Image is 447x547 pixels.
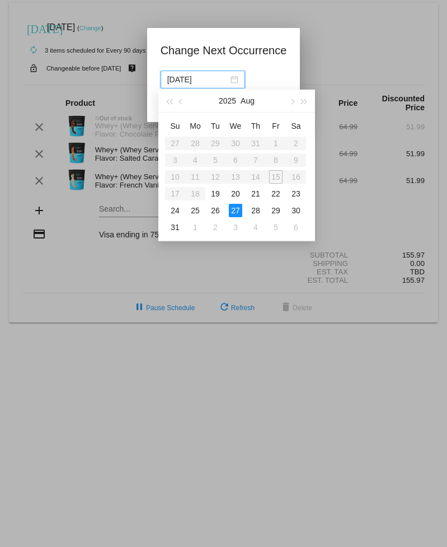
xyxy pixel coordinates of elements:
div: 20 [229,187,242,200]
td: 9/6/2025 [286,219,306,236]
div: 29 [269,204,283,217]
th: Sat [286,117,306,135]
div: 27 [229,204,242,217]
h1: Change Next Occurrence [161,41,287,59]
td: 8/30/2025 [286,202,306,219]
td: 8/31/2025 [165,219,185,236]
th: Fri [266,117,286,135]
div: 24 [168,204,182,217]
div: 19 [209,187,222,200]
button: Next year (Control + right) [298,90,310,112]
th: Thu [246,117,266,135]
input: Select date [167,73,228,86]
td: 8/19/2025 [205,185,225,202]
div: 5 [269,221,283,234]
div: 22 [269,187,283,200]
td: 8/26/2025 [205,202,225,219]
div: 6 [289,221,303,234]
button: Last year (Control + left) [163,90,175,112]
button: Aug [241,90,255,112]
div: 28 [249,204,262,217]
td: 8/24/2025 [165,202,185,219]
button: 2025 [219,90,236,112]
th: Wed [225,117,246,135]
th: Sun [165,117,185,135]
div: 26 [209,204,222,217]
div: 30 [289,204,303,217]
div: 23 [289,187,303,200]
td: 8/20/2025 [225,185,246,202]
td: 8/28/2025 [246,202,266,219]
td: 8/25/2025 [185,202,205,219]
button: Next month (PageDown) [285,90,298,112]
div: 21 [249,187,262,200]
td: 8/22/2025 [266,185,286,202]
td: 9/4/2025 [246,219,266,236]
div: 31 [168,221,182,234]
td: 9/1/2025 [185,219,205,236]
th: Mon [185,117,205,135]
div: 2 [209,221,222,234]
td: 8/23/2025 [286,185,306,202]
div: 3 [229,221,242,234]
div: 25 [189,204,202,217]
div: 1 [189,221,202,234]
td: 9/2/2025 [205,219,225,236]
td: 9/3/2025 [225,219,246,236]
button: Previous month (PageUp) [175,90,187,112]
div: 4 [249,221,262,234]
td: 8/21/2025 [246,185,266,202]
td: 9/5/2025 [266,219,286,236]
th: Tue [205,117,225,135]
td: 8/29/2025 [266,202,286,219]
td: 8/27/2025 [225,202,246,219]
